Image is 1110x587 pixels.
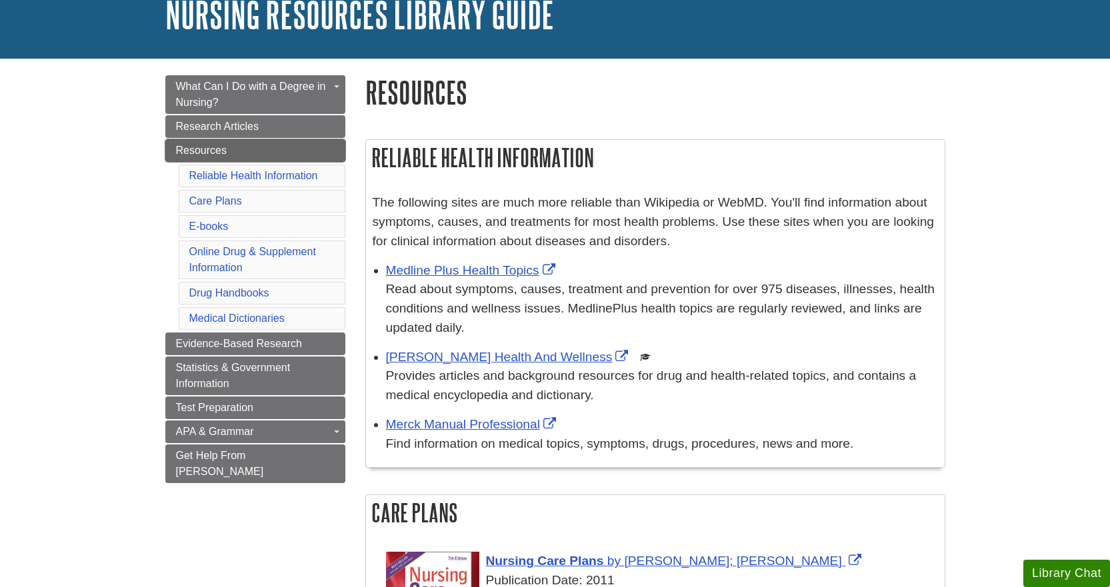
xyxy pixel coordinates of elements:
[165,115,345,138] a: Research Articles
[386,417,559,431] a: Link opens in new window
[624,554,841,568] span: [PERSON_NAME]; [PERSON_NAME]
[165,75,345,483] div: Guide Page Menu
[373,193,938,251] p: The following sites are much more reliable than Wikipedia or WebMD. You'll find information about...
[386,350,632,364] a: Link opens in new window
[607,554,621,568] span: by
[640,352,651,362] img: Scholarly or Peer Reviewed
[386,366,938,405] p: Provides articles and background resources for drug and health-related topics, and contains a med...
[386,263,559,277] a: Link opens in new window
[165,420,345,443] a: APA & Grammar
[189,287,269,298] a: Drug Handbooks
[386,280,938,337] div: Read about symptoms, causes, treatment and prevention for over 975 diseases, illnesses, health co...
[165,396,345,419] a: Test Preparation
[365,75,945,109] h1: Resources
[1023,560,1110,587] button: Library Chat
[189,312,285,324] a: Medical Dictionaries
[189,195,242,207] a: Care Plans
[176,121,259,132] span: Research Articles
[176,81,326,108] span: What Can I Do with a Degree in Nursing?
[176,338,302,349] span: Evidence-Based Research
[165,139,345,162] a: Resources
[176,145,227,156] span: Resources
[189,246,316,273] a: Online Drug & Supplement Information
[176,450,264,477] span: Get Help From [PERSON_NAME]
[189,170,318,181] a: Reliable Health Information
[486,554,604,568] span: Nursing Care Plans
[366,140,945,175] h2: Reliable Health Information
[176,362,291,389] span: Statistics & Government Information
[165,332,345,355] a: Evidence-Based Research
[176,402,254,413] span: Test Preparation
[366,495,945,530] h2: Care Plans
[386,434,938,454] div: Find information on medical topics, symptoms, drugs, procedures, news and more.
[189,221,229,232] a: E-books
[486,554,865,568] a: Link opens in new window
[176,426,254,437] span: APA & Grammar
[165,444,345,483] a: Get Help From [PERSON_NAME]
[165,75,345,114] a: What Can I Do with a Degree in Nursing?
[165,356,345,395] a: Statistics & Government Information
